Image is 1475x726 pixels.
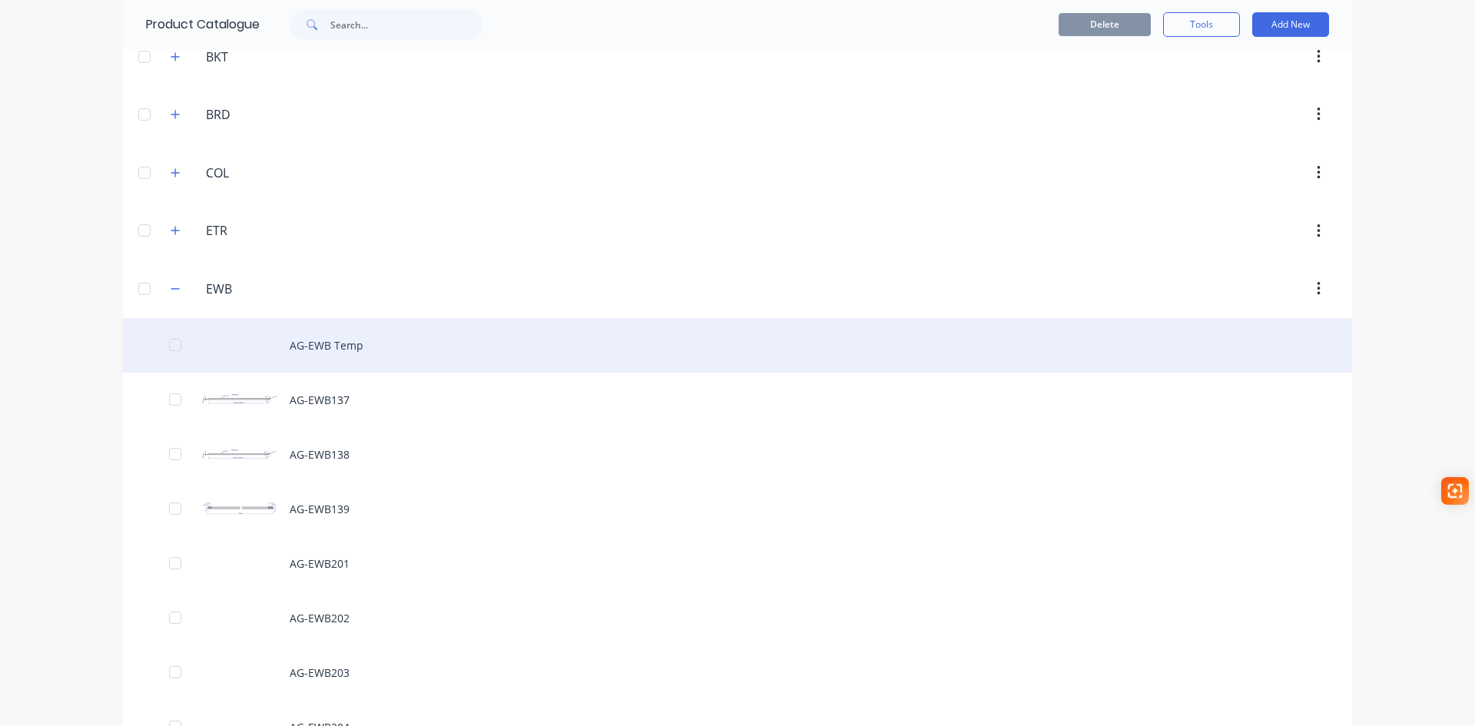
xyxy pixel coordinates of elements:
[123,536,1352,591] div: AG-EWB201
[1163,12,1240,37] button: Tools
[206,164,388,182] input: Enter category name
[206,280,388,298] input: Enter category name
[123,427,1352,482] div: AG-EWB138AG-EWB138
[123,482,1352,536] div: AG-EWB139AG-EWB139
[123,645,1352,700] div: AG-EWB203
[330,9,482,40] input: Search...
[206,221,388,240] input: Enter category name
[206,48,388,66] input: Enter category name
[123,318,1352,373] div: AG-EWB Temp
[1059,13,1151,36] button: Delete
[206,105,388,124] input: Enter category name
[123,373,1352,427] div: AG-EWB137AG-EWB137
[1252,12,1329,37] button: Add New
[123,591,1352,645] div: AG-EWB202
